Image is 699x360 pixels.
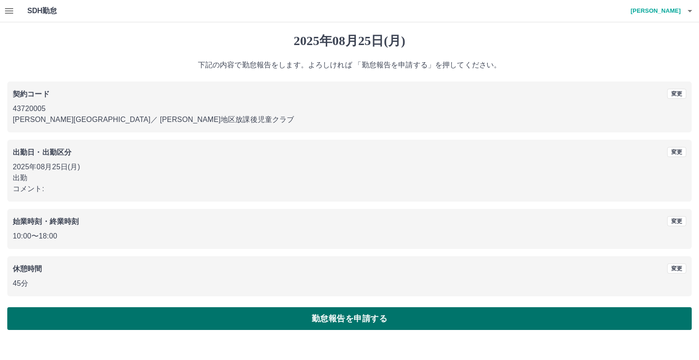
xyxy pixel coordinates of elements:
[667,264,686,274] button: 変更
[667,147,686,157] button: 変更
[13,148,71,156] b: 出勤日・出勤区分
[13,103,686,114] p: 43720005
[7,60,692,71] p: 下記の内容で勤怠報告をします。よろしければ 「勤怠報告を申請する」を押してください。
[13,218,79,225] b: 始業時刻・終業時刻
[667,89,686,99] button: 変更
[13,265,42,273] b: 休憩時間
[13,114,686,125] p: [PERSON_NAME][GEOGRAPHIC_DATA] ／ [PERSON_NAME]地区放課後児童クラブ
[13,278,686,289] p: 45分
[13,231,686,242] p: 10:00 〜 18:00
[13,162,686,172] p: 2025年08月25日(月)
[7,307,692,330] button: 勤怠報告を申請する
[7,33,692,49] h1: 2025年08月25日(月)
[13,183,686,194] p: コメント:
[13,90,50,98] b: 契約コード
[13,172,686,183] p: 出勤
[667,216,686,226] button: 変更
